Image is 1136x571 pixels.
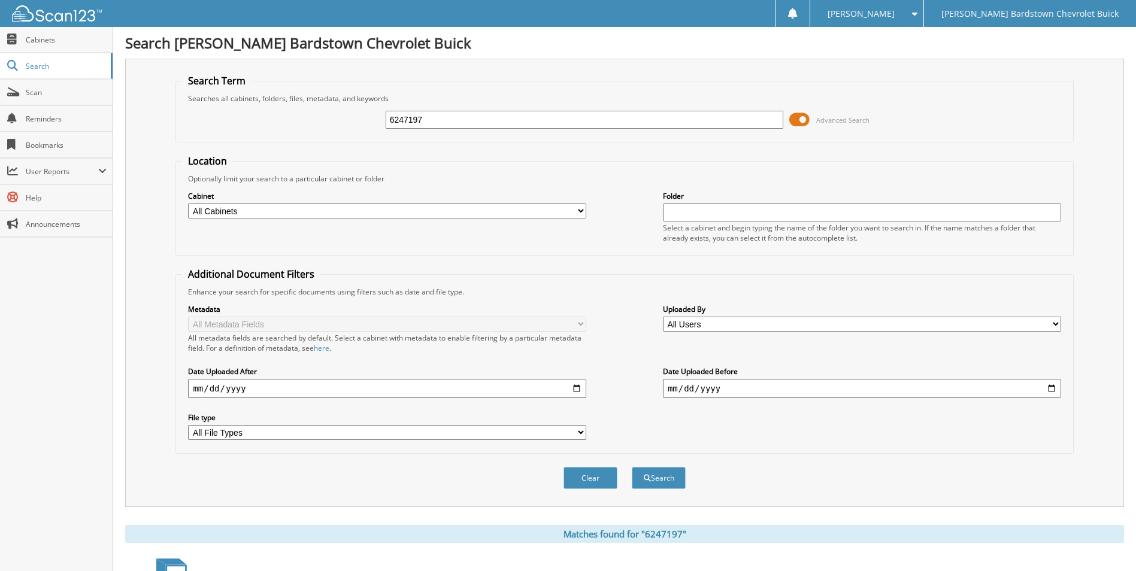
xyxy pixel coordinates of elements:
span: Bookmarks [26,140,107,150]
div: Matches found for "6247197" [125,525,1124,543]
span: Announcements [26,219,107,229]
legend: Location [182,154,233,168]
span: Search [26,61,105,71]
div: Enhance your search for specific documents using filters such as date and file type. [182,287,1067,297]
div: Searches all cabinets, folders, files, metadata, and keywords [182,93,1067,104]
label: Uploaded By [663,304,1061,314]
button: Clear [564,467,617,489]
label: Date Uploaded Before [663,366,1061,376]
span: Advanced Search [816,116,870,124]
legend: Search Term [182,74,252,87]
label: Metadata [188,304,586,314]
span: Reminders [26,114,107,124]
span: Cabinets [26,35,107,45]
div: All metadata fields are searched by default. Select a cabinet with metadata to enable filtering b... [188,333,586,353]
label: Folder [663,191,1061,201]
input: end [663,379,1061,398]
span: [PERSON_NAME] Bardstown Chevrolet Buick [941,10,1119,17]
span: Help [26,193,107,203]
label: Date Uploaded After [188,366,586,376]
label: Cabinet [188,191,586,201]
span: [PERSON_NAME] [828,10,895,17]
a: here [314,343,329,353]
button: Search [632,467,686,489]
img: scan123-logo-white.svg [12,5,102,22]
h1: Search [PERSON_NAME] Bardstown Chevrolet Buick [125,33,1124,53]
span: Scan [26,87,107,98]
div: Optionally limit your search to a particular cabinet or folder [182,174,1067,184]
input: start [188,379,586,398]
label: File type [188,412,586,423]
legend: Additional Document Filters [182,268,320,281]
span: User Reports [26,166,98,177]
div: Select a cabinet and begin typing the name of the folder you want to search in. If the name match... [663,223,1061,243]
